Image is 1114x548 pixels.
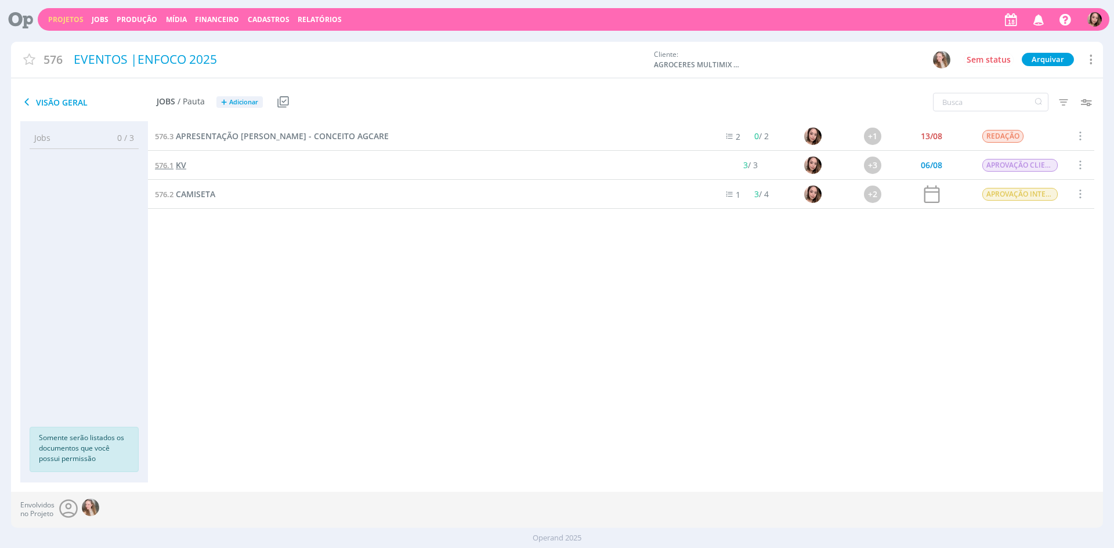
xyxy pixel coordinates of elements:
button: +Adicionar [216,96,263,108]
button: T [1087,9,1102,30]
a: 576.2CAMISETA [155,188,215,201]
div: 06/08 [921,161,942,169]
img: G [82,499,99,516]
img: T [1087,12,1102,27]
span: AGROCERES MULTIMIX NUTRIÇÃO ANIMAL LTDA. [654,60,741,70]
span: Sem status [967,54,1011,65]
span: / 4 [755,188,769,199]
button: Relatórios [294,15,345,24]
span: / Pauta [178,97,205,107]
a: 576.3APRESENTAÇÃO [PERSON_NAME] - CONCEITO AGCARE [155,130,389,143]
span: CAMISETA [176,188,215,199]
button: Mídia [162,15,190,24]
button: Produção [113,15,161,24]
img: T [804,157,822,174]
p: Somente serão listados os documentos que você possui permissão [39,433,129,464]
button: G [932,50,951,69]
a: Projetos [48,14,84,24]
div: +1 [864,128,881,145]
span: Visão Geral [20,95,157,109]
span: 2 [736,131,741,142]
a: 576.1KV [155,159,186,172]
button: Jobs [88,15,112,24]
span: APRESENTAÇÃO [PERSON_NAME] - CONCEITO AGCARE [176,130,389,141]
div: +2 [864,186,881,203]
button: Arquivar [1022,53,1074,66]
span: / 3 [743,159,758,170]
div: +3 [864,157,881,174]
span: 576.2 [155,189,173,199]
span: 0 / 3 [108,132,134,144]
img: T [804,186,822,203]
button: Sem status [964,53,1014,67]
span: Envolvidos no Projeto [20,501,55,518]
span: Jobs [157,97,175,107]
span: 576.1 [155,160,173,170]
span: 576.3 [155,131,173,141]
input: Busca [933,93,1048,111]
a: Jobs [92,14,108,24]
span: APROVAÇÃO INTERNA [982,188,1058,201]
button: Cadastros [244,15,293,24]
span: / 2 [755,130,769,141]
span: Adicionar [229,99,258,106]
span: + [221,96,227,108]
span: APROVAÇÃO CLIENTE [982,159,1058,172]
span: 1 [736,189,741,200]
div: EVENTOS |ENFOCO 2025 [70,46,648,73]
span: Cadastros [248,14,290,24]
button: Financeiro [191,15,243,24]
span: REDAÇÃO [982,130,1023,143]
span: 0 [755,130,759,141]
span: 576 [44,51,63,68]
div: 13/08 [921,132,942,140]
div: Cliente: [654,49,915,70]
span: KV [176,159,186,170]
a: Mídia [166,14,187,24]
a: Relatórios [298,14,342,24]
button: Projetos [45,15,87,24]
span: 3 [743,159,748,170]
a: Produção [117,14,157,24]
a: Financeiro [195,14,239,24]
img: T [804,128,822,145]
img: G [933,51,950,68]
span: 3 [755,188,759,199]
span: Jobs [34,132,50,144]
